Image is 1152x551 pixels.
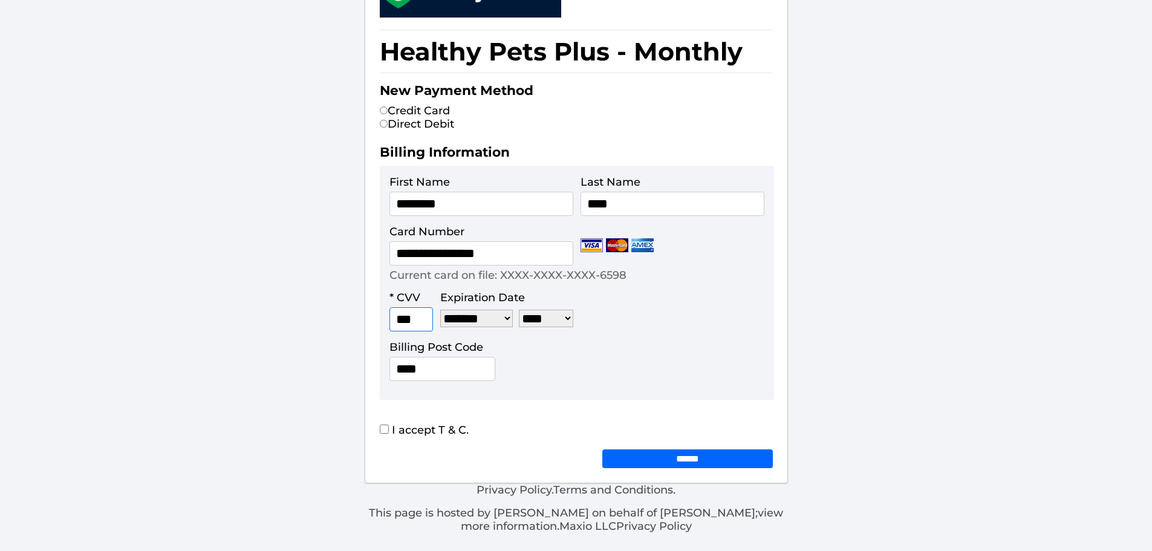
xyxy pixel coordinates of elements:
[380,117,454,131] label: Direct Debit
[606,238,628,252] img: Mastercard
[616,520,692,533] a: Privacy Policy
[553,483,673,497] a: Terms and Conditions
[380,144,773,166] h2: Billing Information
[389,225,464,238] label: Card Number
[380,104,450,117] label: Credit Card
[440,291,525,304] label: Expiration Date
[389,175,450,189] label: First Name
[581,238,603,252] img: Visa
[389,341,483,354] label: Billing Post Code
[477,483,552,497] a: Privacy Policy
[380,30,773,73] h1: Healthy Pets Plus - Monthly
[380,120,388,128] input: Direct Debit
[461,506,784,533] a: view more information.
[389,269,626,282] p: Current card on file: XXXX-XXXX-XXXX-6598
[365,483,788,533] div: . .
[365,506,788,533] p: This page is hosted by [PERSON_NAME] on behalf of [PERSON_NAME]; Maxio LLC
[380,106,388,114] input: Credit Card
[380,423,469,437] label: I accept T & C.
[631,238,654,252] img: Amex
[380,425,389,434] input: I accept T & C.
[389,291,420,304] label: * CVV
[581,175,640,189] label: Last Name
[380,82,773,104] h2: New Payment Method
